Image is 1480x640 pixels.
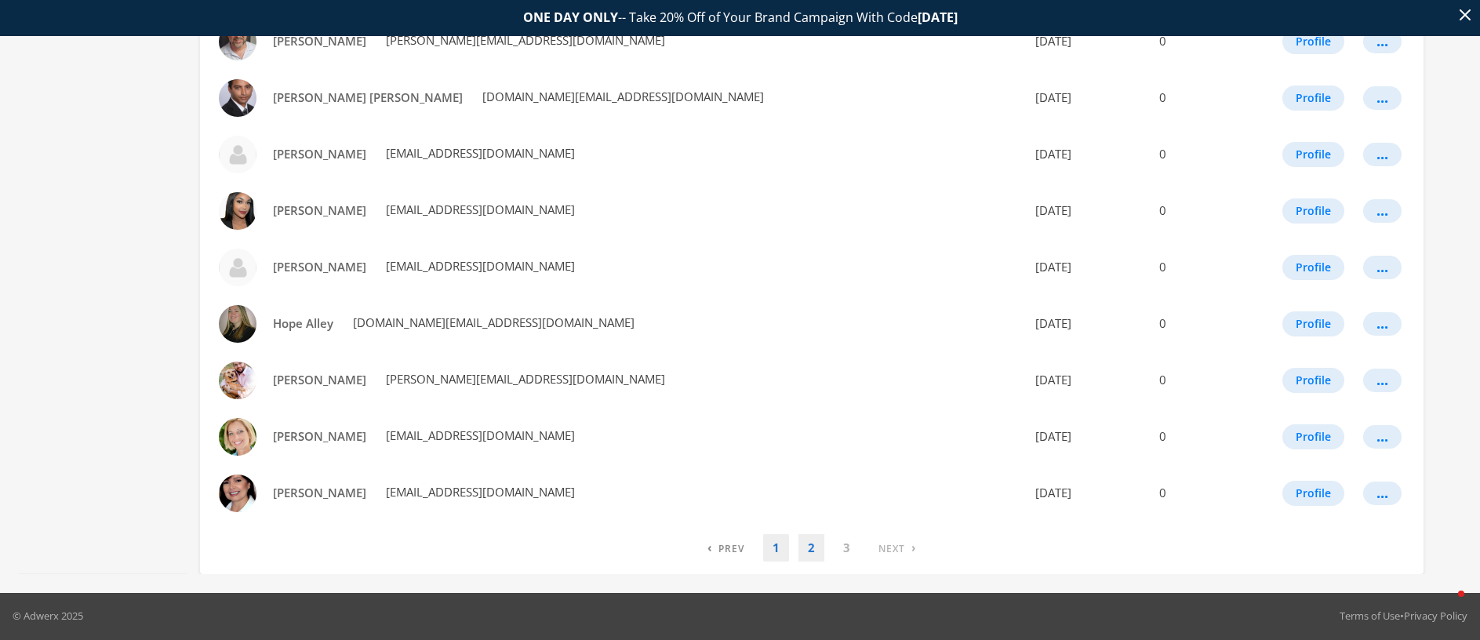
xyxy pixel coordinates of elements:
span: [PERSON_NAME] [273,202,366,218]
div: ... [1376,210,1388,212]
td: [DATE] [1023,409,1150,465]
span: [DOMAIN_NAME][EMAIL_ADDRESS][DOMAIN_NAME] [479,89,764,104]
span: [PERSON_NAME] [273,146,366,162]
div: • [1340,608,1467,624]
td: 0 [1150,183,1255,239]
button: Profile [1282,481,1344,506]
td: [DATE] [1023,296,1150,352]
span: [EMAIL_ADDRESS][DOMAIN_NAME] [383,145,575,161]
img: Jen Thron profile [219,418,256,456]
img: Hope Alley profile [219,305,256,343]
span: [PERSON_NAME] [273,485,366,500]
td: 0 [1150,70,1255,126]
img: Fernando Rene Amador Rosales profile [219,79,256,117]
img: Jason Besner profile [219,362,256,399]
button: ... [1363,143,1402,166]
img: Gianna Mansfield profile [219,192,256,230]
img: Frederick Meltzer profile [219,136,256,173]
div: ... [1376,493,1388,494]
iframe: Intercom live chat [1427,587,1464,624]
div: ... [1376,436,1388,438]
a: 2 [798,534,824,562]
td: 0 [1150,126,1255,183]
a: [PERSON_NAME] [263,365,376,395]
button: Profile [1282,255,1344,280]
span: [PERSON_NAME] [273,259,366,275]
div: ... [1376,267,1388,268]
button: ... [1363,86,1402,110]
a: [PERSON_NAME] [263,422,376,451]
button: Profile [1282,29,1344,54]
span: [PERSON_NAME] [273,428,366,444]
a: [PERSON_NAME] [263,253,376,282]
button: ... [1363,312,1402,336]
td: [DATE] [1023,13,1150,70]
div: ... [1376,380,1388,381]
a: Terms of Use [1340,609,1400,623]
img: Helder Gurgel profile [219,249,256,286]
td: 0 [1150,352,1255,409]
span: [PERSON_NAME] [273,33,366,49]
td: 0 [1150,296,1255,352]
td: [DATE] [1023,126,1150,183]
td: 0 [1150,409,1255,465]
div: ... [1376,41,1388,42]
a: Privacy Policy [1404,609,1467,623]
button: ... [1363,256,1402,279]
img: Judith Gil profile [219,475,256,512]
a: 3 [834,534,860,562]
a: [PERSON_NAME] [263,478,376,507]
img: Eric Lieberman profile [219,23,256,60]
a: [PERSON_NAME] [263,27,376,56]
span: [DOMAIN_NAME][EMAIL_ADDRESS][DOMAIN_NAME] [350,315,635,330]
span: [PERSON_NAME][EMAIL_ADDRESS][DOMAIN_NAME] [383,371,665,387]
a: Hope Alley [263,309,344,338]
td: [DATE] [1023,70,1150,126]
span: Hope Alley [273,315,333,331]
button: ... [1363,30,1402,53]
button: Profile [1282,311,1344,336]
td: 0 [1150,465,1255,522]
div: ... [1376,323,1388,325]
td: [DATE] [1023,239,1150,296]
span: [PERSON_NAME] [273,372,366,387]
button: ... [1363,425,1402,449]
td: 0 [1150,239,1255,296]
td: [DATE] [1023,352,1150,409]
button: ... [1363,369,1402,392]
span: [PERSON_NAME][EMAIL_ADDRESS][DOMAIN_NAME] [383,32,665,48]
div: ... [1376,97,1388,99]
td: 0 [1150,13,1255,70]
button: ... [1363,482,1402,505]
a: 1 [763,534,789,562]
a: [PERSON_NAME] [PERSON_NAME] [263,83,473,112]
a: [PERSON_NAME] [263,140,376,169]
div: ... [1376,154,1388,155]
button: Profile [1282,368,1344,393]
button: Profile [1282,198,1344,224]
td: [DATE] [1023,183,1150,239]
td: [DATE] [1023,465,1150,522]
nav: pagination [698,534,925,562]
span: › [911,540,916,555]
span: [EMAIL_ADDRESS][DOMAIN_NAME] [383,258,575,274]
button: Profile [1282,85,1344,111]
a: Next [869,534,925,562]
span: [EMAIL_ADDRESS][DOMAIN_NAME] [383,484,575,500]
span: [EMAIL_ADDRESS][DOMAIN_NAME] [383,427,575,443]
span: [PERSON_NAME] [PERSON_NAME] [273,89,463,105]
span: [EMAIL_ADDRESS][DOMAIN_NAME] [383,202,575,217]
p: © Adwerx 2025 [13,608,83,624]
button: Profile [1282,142,1344,167]
a: [PERSON_NAME] [263,196,376,225]
button: Profile [1282,424,1344,449]
button: ... [1363,199,1402,223]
